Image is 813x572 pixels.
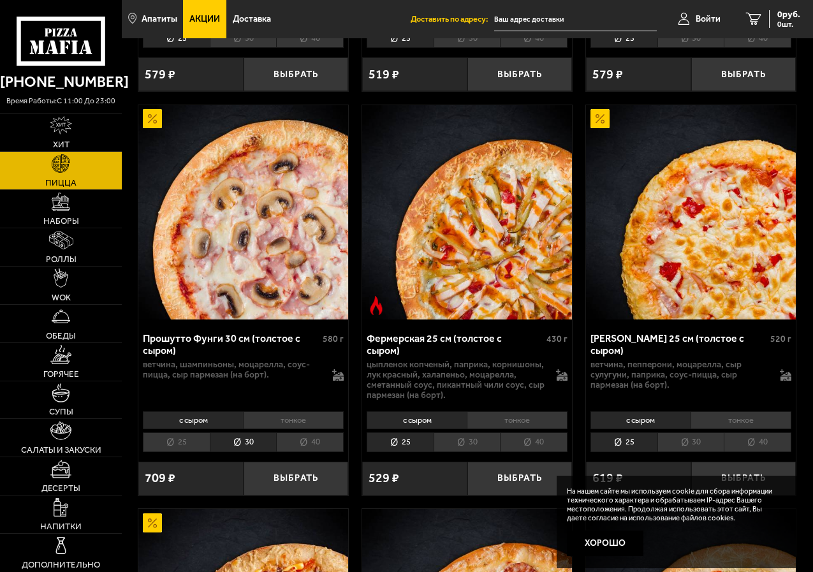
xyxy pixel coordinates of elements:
a: АкционныйПрошутто Формаджио 25 см (толстое с сыром) [586,105,796,319]
span: 579 ₽ [592,68,623,81]
span: Доставка [233,15,271,24]
li: тонкое [243,411,344,429]
span: 430 г [546,334,568,344]
span: Пицца [45,179,77,187]
span: 520 г [770,334,791,344]
li: 30 [657,29,724,48]
span: 0 шт. [777,20,800,28]
span: Напитки [40,522,82,531]
span: Горячее [43,370,79,378]
li: 40 [724,29,791,48]
li: 40 [276,432,344,452]
span: Наборы [43,217,79,225]
input: Ваш адрес доставки [494,8,657,31]
img: Акционный [143,109,162,128]
li: 25 [590,29,657,48]
div: Прошутто Фунги 30 см (толстое с сыром) [143,332,319,356]
li: 30 [210,29,277,48]
li: 30 [434,29,501,48]
img: Акционный [143,513,162,532]
span: Обеды [46,332,76,340]
span: Дополнительно [22,561,100,569]
span: Роллы [46,255,77,263]
button: Выбрать [244,57,349,91]
li: 30 [657,432,724,452]
button: Выбрать [244,462,349,495]
img: Прошутто Формаджио 25 см (толстое с сыром) [586,105,796,319]
span: Доставить по адресу: [411,15,494,24]
li: тонкое [691,411,791,429]
li: 40 [276,29,344,48]
p: цыпленок копченый, паприка, корнишоны, лук красный, халапеньо, моцарелла, сметанный соус, пикантн... [367,360,548,400]
a: Острое блюдоФермерская 25 см (толстое с сыром) [362,105,572,319]
span: Войти [696,15,721,24]
li: 30 [210,432,277,452]
div: [PERSON_NAME] 25 см (толстое с сыром) [590,332,767,356]
button: Выбрать [691,57,796,91]
span: 580 г [323,334,344,344]
img: Прошутто Фунги 30 см (толстое с сыром) [138,105,348,319]
span: Салаты и закуски [21,446,101,454]
p: ветчина, шампиньоны, моцарелла, соус-пицца, сыр пармезан (на борт). [143,360,324,380]
div: Фермерская 25 см (толстое с сыром) [367,332,543,356]
img: Острое блюдо [367,296,386,315]
span: Супы [49,407,73,416]
p: ветчина, пепперони, моцарелла, сыр сулугуни, паприка, соус-пицца, сыр пармезан (на борт). [590,360,772,390]
li: 40 [500,29,568,48]
a: АкционныйПрошутто Фунги 30 см (толстое с сыром) [138,105,348,319]
li: 25 [590,432,657,452]
li: 25 [143,29,210,48]
p: На нашем сайте мы используем cookie для сбора информации технического характера и обрабатываем IP... [567,487,782,522]
li: с сыром [143,411,243,429]
img: Акционный [590,109,610,128]
li: 25 [143,432,210,452]
button: Выбрать [467,462,573,495]
button: Выбрать [467,57,573,91]
span: 619 ₽ [592,472,623,485]
li: 40 [500,432,568,452]
li: 30 [434,432,501,452]
span: 529 ₽ [369,472,399,485]
span: Апатиты [142,15,177,24]
li: тонкое [467,411,568,429]
li: с сыром [590,411,691,429]
span: Хит [53,140,70,149]
span: Десерты [41,484,80,492]
li: 40 [724,432,791,452]
button: Выбрать [691,462,796,495]
span: WOK [52,293,71,302]
span: Акции [189,15,220,24]
li: 25 [367,432,434,452]
img: Фермерская 25 см (толстое с сыром) [362,105,572,319]
span: 709 ₽ [145,472,175,485]
li: 25 [367,29,434,48]
span: 579 ₽ [145,68,175,81]
li: с сыром [367,411,467,429]
span: 0 руб. [777,10,800,19]
span: 519 ₽ [369,68,399,81]
button: Хорошо [567,531,643,556]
